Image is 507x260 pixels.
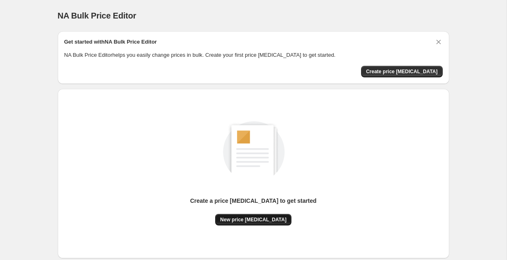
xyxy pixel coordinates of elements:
span: Create price [MEDICAL_DATA] [366,68,438,75]
p: Create a price [MEDICAL_DATA] to get started [190,197,317,205]
button: New price [MEDICAL_DATA] [215,214,291,225]
button: Create price change job [361,66,443,77]
h2: Get started with NA Bulk Price Editor [64,38,157,46]
p: NA Bulk Price Editor helps you easily change prices in bulk. Create your first price [MEDICAL_DAT... [64,51,443,59]
span: NA Bulk Price Editor [58,11,136,20]
button: Dismiss card [434,38,443,46]
span: New price [MEDICAL_DATA] [220,216,286,223]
